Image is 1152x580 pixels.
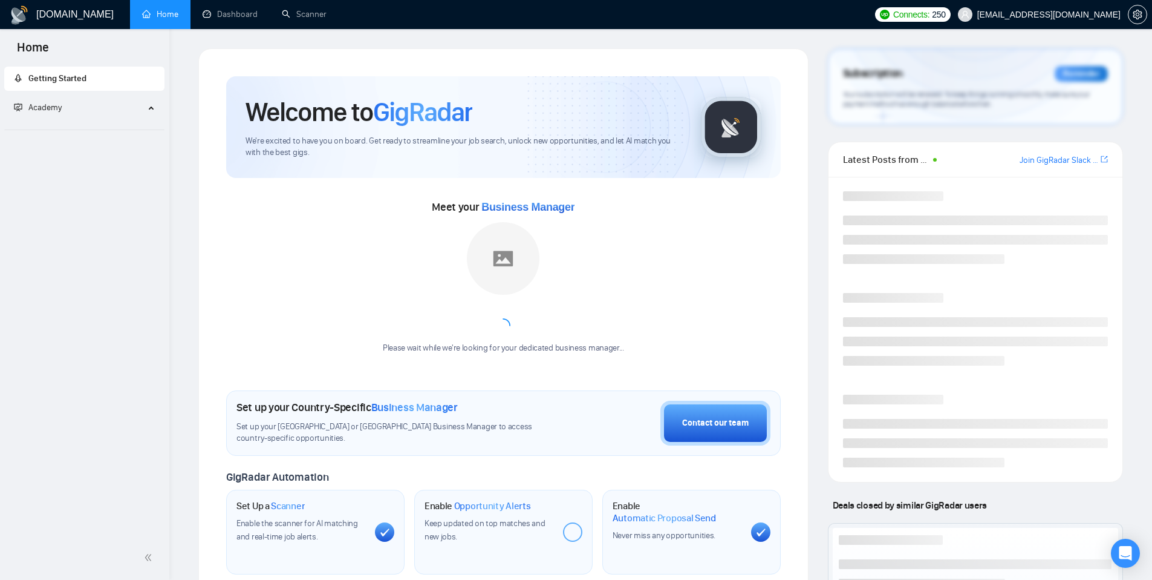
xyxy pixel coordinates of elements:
span: Business Manager [481,201,574,213]
span: Business Manager [371,401,458,414]
h1: Set Up a [236,500,305,512]
span: 250 [932,8,945,21]
span: Connects: [893,8,929,21]
img: upwork-logo.png [880,10,890,19]
img: placeholder.png [467,222,539,295]
li: Academy Homepage [4,125,164,133]
h1: Enable [425,500,531,512]
span: Academy [28,102,62,113]
a: dashboardDashboard [203,9,258,19]
a: setting [1128,10,1147,19]
span: Your subscription will be renewed. To keep things running smoothly, make sure your payment method... [843,90,1090,109]
span: Home [7,39,59,64]
a: Join GigRadar Slack Community [1020,154,1098,167]
a: export [1101,154,1108,165]
div: Open Intercom Messenger [1111,539,1140,568]
span: export [1101,154,1108,164]
h1: Set up your Country-Specific [236,401,458,414]
span: Keep updated on top matches and new jobs. [425,518,545,542]
span: Getting Started [28,73,86,84]
span: double-left [144,552,156,564]
span: We're excited to have you on board. Get ready to streamline your job search, unlock new opportuni... [246,136,682,159]
div: Reminder [1055,66,1108,82]
span: GigRadar Automation [226,470,328,484]
span: Never miss any opportunities. [613,530,715,541]
span: loading [495,317,512,334]
span: fund-projection-screen [14,103,22,111]
span: rocket [14,74,22,82]
span: Scanner [271,500,305,512]
span: Automatic Proposal Send [613,512,716,524]
a: homeHome [142,9,178,19]
img: logo [10,5,29,25]
span: Deals closed by similar GigRadar users [828,495,992,516]
h1: Enable [613,500,741,524]
span: setting [1128,10,1147,19]
span: Subscription [843,64,903,84]
div: Contact our team [682,417,749,430]
span: GigRadar [373,96,472,128]
a: searchScanner [282,9,327,19]
span: Enable the scanner for AI matching and real-time job alerts. [236,518,358,542]
span: Meet your [432,200,574,214]
span: Academy [14,102,62,113]
h1: Welcome to [246,96,472,128]
span: Opportunity Alerts [454,500,531,512]
div: Please wait while we're looking for your dedicated business manager... [376,343,631,354]
li: Getting Started [4,67,164,91]
img: gigradar-logo.png [701,97,761,157]
button: Contact our team [660,401,770,446]
span: Latest Posts from the GigRadar Community [843,152,929,167]
span: user [961,10,969,19]
span: Set up your [GEOGRAPHIC_DATA] or [GEOGRAPHIC_DATA] Business Manager to access country-specific op... [236,421,557,444]
button: setting [1128,5,1147,24]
